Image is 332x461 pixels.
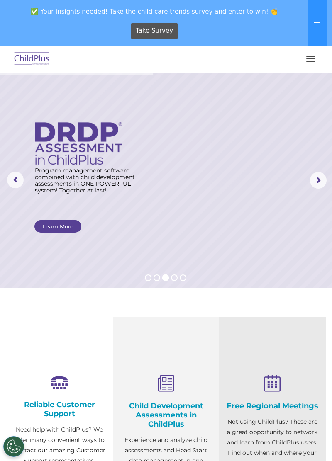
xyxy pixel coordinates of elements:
button: Cookies Settings [3,436,24,457]
a: Learn More [34,220,81,233]
img: DRDP Assessment in ChildPlus [35,122,122,165]
rs-layer: Program management software combined with child development assessments in ONE POWERFUL system! T... [35,167,141,194]
a: Take Survey [131,23,178,39]
span: ✅ Your insights needed! Take the child care trends survey and enter to win! 👏 [3,3,306,19]
img: ChildPlus by Procare Solutions [12,49,51,69]
span: Take Survey [136,24,173,38]
h4: Reliable Customer Support [12,400,107,418]
h4: Child Development Assessments in ChildPlus [119,401,213,429]
h4: Free Regional Meetings [225,401,320,410]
